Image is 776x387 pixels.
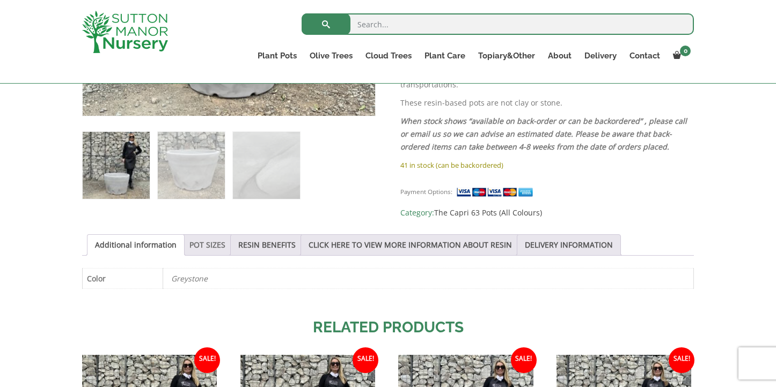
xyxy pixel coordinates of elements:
p: 41 in stock (can be backordered) [400,159,694,172]
span: Sale! [353,347,378,373]
span: Sale! [669,347,694,373]
a: Plant Pots [251,48,303,63]
img: The Capri Pot 63 Colour Greystone [83,132,150,199]
p: These resin-based pots are not clay or stone. [400,96,694,109]
em: When stock shows “available on back-order or can be backordered” , please call or email us so we ... [400,116,687,152]
a: Olive Trees [303,48,359,63]
span: 0 [680,46,691,56]
img: logo [82,11,168,53]
a: RESIN BENEFITS [238,235,296,255]
span: Sale! [194,347,220,373]
input: Search... [302,13,694,35]
a: Topiary&Other [472,48,541,63]
a: About [541,48,578,63]
a: Cloud Trees [359,48,418,63]
small: Payment Options: [400,188,452,196]
a: CLICK HERE TO VIEW MORE INFORMATION ABOUT RESIN [309,235,512,255]
table: Product Details [82,268,694,289]
h2: Related products [82,316,694,339]
span: Sale! [511,347,537,373]
a: Delivery [578,48,623,63]
a: DELIVERY INFORMATION [525,235,613,255]
a: Additional information [95,235,177,255]
a: The Capri 63 Pots (All Colours) [434,207,542,218]
th: Color [83,268,163,288]
img: The Capri Pot 63 Colour Greystone - Image 2 [158,132,225,199]
a: 0 [667,48,694,63]
img: The Capri Pot 63 Colour Greystone - Image 3 [233,132,300,199]
p: Greystone [171,269,685,288]
a: Plant Care [418,48,472,63]
span: Category: [400,206,694,219]
a: Contact [623,48,667,63]
a: POT SIZES [189,235,225,255]
img: payment supported [456,187,537,198]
